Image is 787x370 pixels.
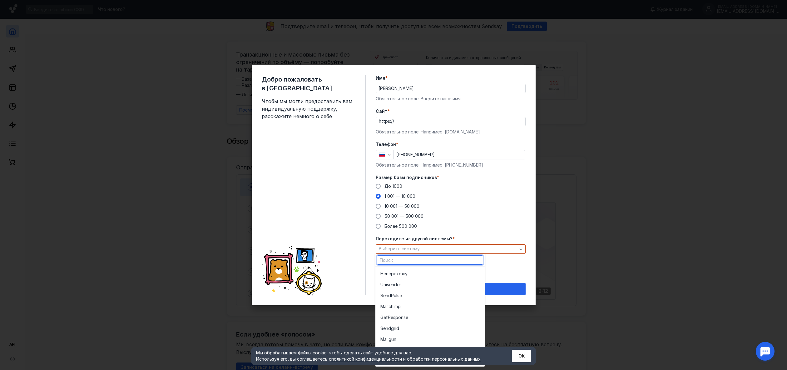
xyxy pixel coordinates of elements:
[376,75,385,81] span: Имя
[375,290,485,301] button: SendPulse
[375,312,485,323] button: GetResponse
[331,356,481,362] a: политикой конфиденциальности и обработки персональных данных
[376,244,526,254] button: Выберите систему
[380,325,395,332] span: Sendgr
[375,334,485,345] button: Mailgun
[376,129,526,135] div: Обязательное поле. Например: [DOMAIN_NAME]
[386,271,408,277] span: перехожу
[384,223,417,229] span: Более 500 000
[380,271,386,277] span: Не
[379,246,420,251] span: Выберите систему
[375,323,485,334] button: Sendgrid
[375,268,485,279] button: Неперехожу
[384,314,408,321] span: etResponse
[399,282,401,288] span: r
[377,256,483,264] input: Поиск
[380,336,389,342] span: Mail
[375,279,485,290] button: Unisender
[262,97,355,120] span: Чтобы мы могли предоставить вам индивидуальную поддержку, расскажите немного о себе
[375,301,485,312] button: Mailchimp
[375,267,485,367] div: grid
[376,236,453,242] span: Переходите из другой системы?
[380,314,384,321] span: G
[384,203,419,209] span: 10 001 — 50 000
[376,96,526,102] div: Обязательное поле. Введите ваше имя
[375,345,485,356] button: Dashamail
[512,350,531,362] button: ОК
[380,292,399,299] span: SendPuls
[384,193,415,199] span: 1 001 — 10 000
[376,141,396,147] span: Телефон
[398,303,401,310] span: p
[380,303,398,310] span: Mailchim
[389,336,396,342] span: gun
[376,162,526,168] div: Обязательное поле. Например: [PHONE_NUMBER]
[380,282,399,288] span: Unisende
[384,183,402,189] span: До 1000
[395,325,399,332] span: id
[399,292,402,299] span: e
[256,350,497,362] div: Мы обрабатываем файлы cookie, чтобы сделать сайт удобнее для вас. Используя его, вы соглашаетесь c
[376,108,388,114] span: Cайт
[384,213,423,219] span: 50 001 — 500 000
[376,174,437,181] span: Размер базы подписчиков
[262,75,355,92] span: Добро пожаловать в [GEOGRAPHIC_DATA]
